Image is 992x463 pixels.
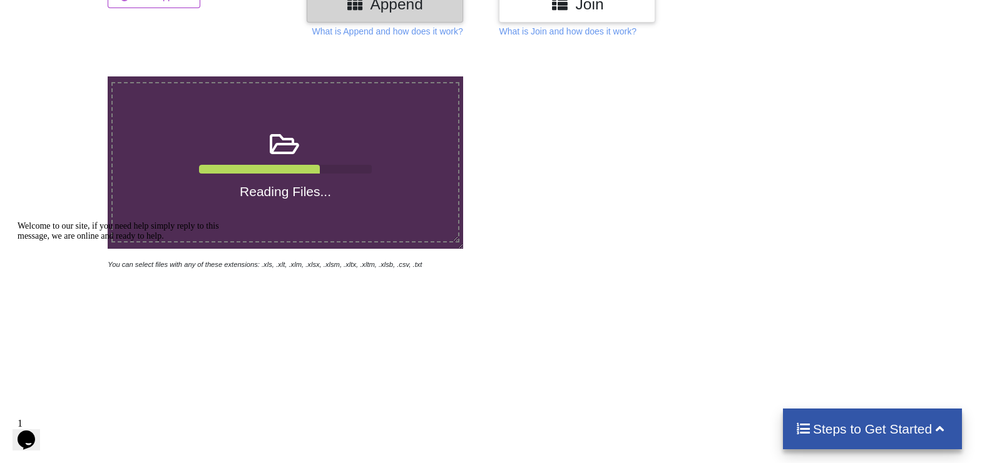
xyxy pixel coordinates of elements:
iframe: chat widget [13,216,238,407]
div: Welcome to our site, if you need help simply reply to this message, we are online and ready to help. [5,5,230,25]
i: You can select files with any of these extensions: .xls, .xlt, .xlm, .xlsx, .xlsm, .xltx, .xltm, ... [108,261,422,268]
p: What is Join and how does it work? [499,25,636,38]
h4: Steps to Get Started [795,421,950,437]
p: What is Append and how does it work? [312,25,463,38]
span: Welcome to our site, if you need help simply reply to this message, we are online and ready to help. [5,5,207,24]
h4: Reading Files... [113,184,458,199]
iframe: chat widget [13,413,53,450]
